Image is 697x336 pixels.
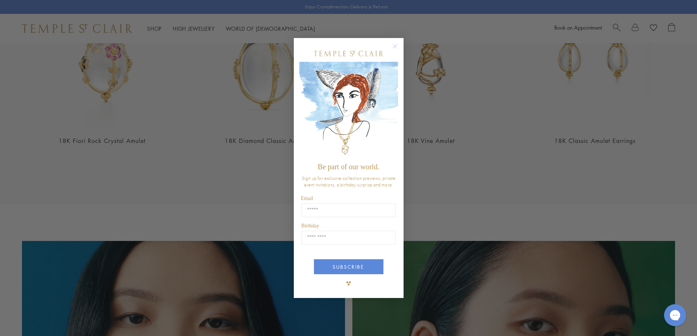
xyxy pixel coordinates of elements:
[301,223,319,229] span: Birthday
[301,196,313,201] span: Email
[660,302,690,329] iframe: Gorgias live chat messenger
[314,259,383,274] button: SUBSCRIBE
[299,62,398,159] img: c4a9eb12-d91a-4d4a-8ee0-386386f4f338.jpeg
[302,175,396,188] span: Sign up for exclusive collection previews, private event invitations, a birthday surprise and more.
[341,276,356,291] img: TSC
[318,163,379,171] span: Be part of our world.
[301,203,396,217] input: Email
[314,51,383,56] img: Temple St. Clair
[394,45,403,54] button: Close dialog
